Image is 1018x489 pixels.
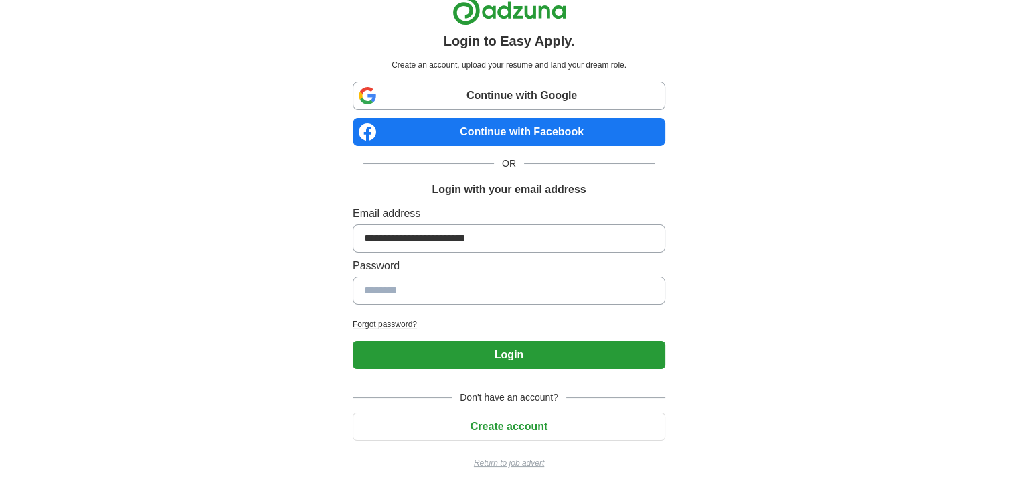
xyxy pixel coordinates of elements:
[353,413,665,441] button: Create account
[353,421,665,432] a: Create account
[353,318,665,330] a: Forgot password?
[353,341,665,369] button: Login
[452,391,566,405] span: Don't have an account?
[353,206,665,222] label: Email address
[353,457,665,469] a: Return to job advert
[353,118,665,146] a: Continue with Facebook
[494,157,524,171] span: OR
[353,82,665,110] a: Continue with Google
[432,182,586,198] h1: Login with your email address
[353,258,665,274] label: Password
[355,59,663,71] p: Create an account, upload your resume and land your dream role.
[444,31,575,51] h1: Login to Easy Apply.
